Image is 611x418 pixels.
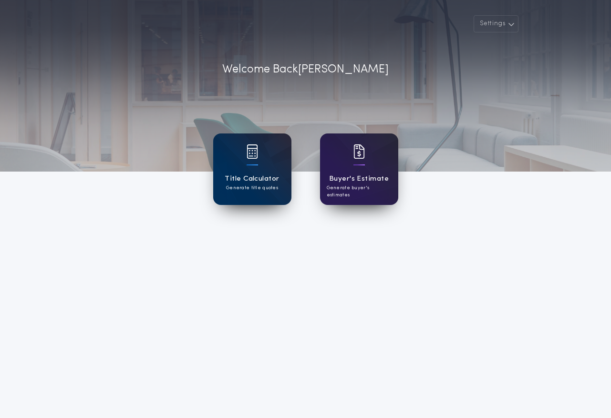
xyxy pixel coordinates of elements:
[353,144,365,159] img: card icon
[225,173,279,184] h1: Title Calculator
[226,184,278,192] p: Generate title quotes
[329,173,389,184] h1: Buyer's Estimate
[474,15,518,32] button: Settings
[247,144,258,159] img: card icon
[327,184,392,199] p: Generate buyer's estimates
[213,133,291,205] a: card iconTitle CalculatorGenerate title quotes
[320,133,398,205] a: card iconBuyer's EstimateGenerate buyer's estimates
[222,61,389,78] p: Welcome Back [PERSON_NAME]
